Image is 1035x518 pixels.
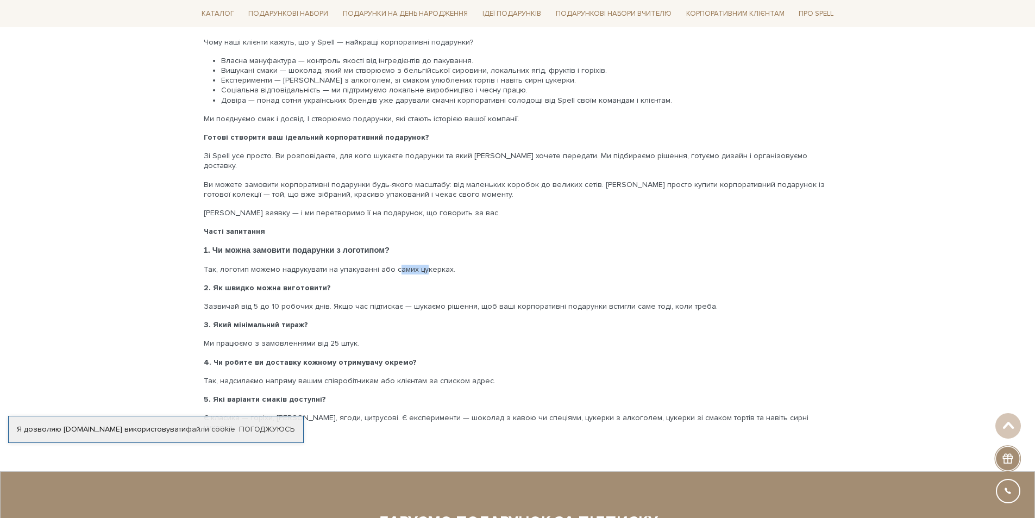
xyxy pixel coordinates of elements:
b: Часті запитання [204,227,265,236]
a: Каталог [197,5,239,22]
li: Вишукані смаки — шоколад, який ми створюємо з бельгійської сировини, локальних ягід, фруктів і го... [221,66,832,76]
p: Є класика — горіхи, [PERSON_NAME], ягоди, цитрусові. Є експерименти — шоколад з кавою чи спеціями... [204,413,832,433]
p: Так, надсилаємо напряму вашим співробітникам або клієнтам за списком адрес. [204,376,832,386]
b: 4. Чи робите ви доставку кожному отримувачу окремо? [204,358,417,367]
a: Подарункові набори Вчителю [551,4,676,23]
p: Чому наші клієнти кажуть, що у Spell — найкращі корпоративні подарунки? [204,38,832,47]
a: Ідеї подарунків [478,5,545,22]
li: Соціальна відповідальність — ми підтримуємо локальне виробництво і чесну працю. [221,85,832,95]
p: Зазвичай від 5 до 10 робочих днів. Якщо час підтискає — шукаємо рішення, щоб ваші корпоративні по... [204,302,832,311]
a: Подарункові набори [244,5,333,22]
p: Ми поєднуємо смак і досвід. І створюємо подарунки, які стають історією вашої компанії. [204,114,832,124]
li: Експерименти — [PERSON_NAME] з алкоголем, зі смаком улюблених тортів і навіть сирні цукерки. [221,76,832,85]
a: Про Spell [794,5,838,22]
b: Готові створити ваш ідеальний корпоративний подарунок? [204,133,429,142]
span: 1. Чи можна замовити подарунки з логотипом? [204,246,390,254]
b: 2. Як швидко можна виготовити? [204,283,331,292]
p: Ми працюємо з замовленнями від 25 штук. [204,339,832,348]
div: Я дозволяю [DOMAIN_NAME] використовувати [9,425,303,434]
b: 3. Який мінімальний тираж? [204,320,308,329]
p: Так, логотип можемо надрукувати на упакуванні або самих цукерках. [204,265,832,274]
p: [PERSON_NAME] заявку — і ми перетворимо її на подарунок, що говорить за вас. [204,208,832,218]
li: Власна мануфактура — контроль якості від інгредієнтів до пакування. [221,56,832,66]
p: Ви можете замовити корпоративні подарунки будь-якого масштабу: від маленьких коробок до великих с... [204,180,832,199]
a: Подарунки на День народження [338,5,472,22]
a: Корпоративним клієнтам [682,5,789,22]
li: Довіра — понад сотня українських брендів уже дарували смачні корпоративні солодощі від Spell свої... [221,96,832,105]
p: Зі Spell усе просто. Ви розповідаєте, для кого шукаєте подарунки та який [PERSON_NAME] хочете пер... [204,151,832,171]
a: Погоджуюсь [239,425,294,434]
a: файли cookie [186,425,235,434]
b: 5. Які варіанти смаків доступні? [204,395,326,404]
